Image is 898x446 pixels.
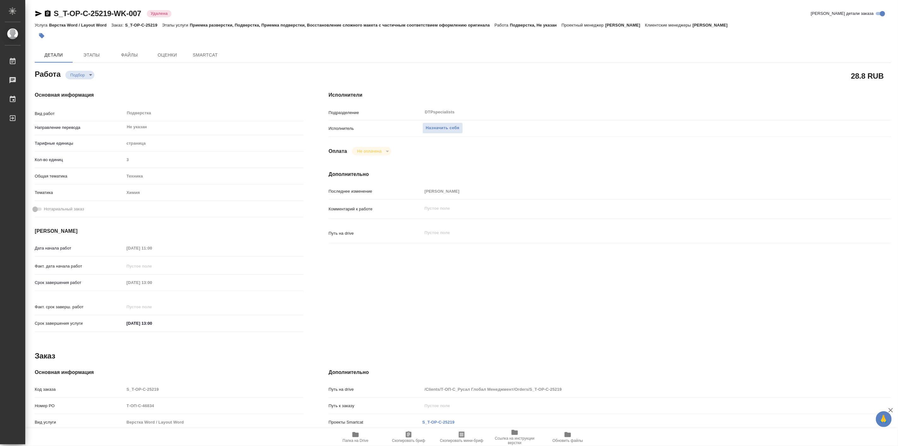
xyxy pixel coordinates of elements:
[494,23,510,27] p: Работа
[329,403,422,409] p: Путь к заказу
[111,23,125,27] p: Заказ:
[124,244,180,253] input: Пустое поле
[44,10,51,17] button: Скопировать ссылку
[124,418,303,427] input: Пустое поле
[125,23,162,27] p: S_T-OP-C-25219
[329,148,347,155] h4: Оплата
[422,187,844,196] input: Пустое поле
[35,403,124,409] p: Номер РО
[343,438,368,443] span: Папка на Drive
[162,23,190,27] p: Этапы услуги
[35,304,124,310] p: Факт. срок заверш. работ
[35,227,303,235] h4: [PERSON_NAME]
[44,206,84,212] span: Нотариальный заказ
[35,140,124,147] p: Тарифные единицы
[35,91,303,99] h4: Основная информация
[35,23,49,27] p: Услуга
[329,428,382,446] button: Папка на Drive
[422,420,455,425] a: S_T-OP-C-25219
[329,125,422,132] p: Исполнитель
[811,10,874,17] span: [PERSON_NAME] детали заказа
[878,413,889,426] span: 🙏
[329,369,891,376] h4: Дополнительно
[69,72,87,78] button: Подбор
[605,23,645,27] p: [PERSON_NAME]
[329,188,422,195] p: Последнее изменение
[190,23,494,27] p: Приемка разверстки, Подверстка, Приемка подверстки, Восстановление сложного макета с частичным со...
[35,29,49,43] button: Добавить тэг
[562,23,605,27] p: Проектный менеджер
[329,419,422,425] p: Проекты Smartcat
[422,385,844,394] input: Пустое поле
[541,428,594,446] button: Обновить файлы
[35,386,124,393] p: Код заказа
[124,171,303,182] div: Техника
[114,51,145,59] span: Файлы
[76,51,107,59] span: Этапы
[124,401,303,410] input: Пустое поле
[329,171,891,178] h4: Дополнительно
[355,148,383,154] button: Не оплачена
[124,319,180,328] input: ✎ Введи что-нибудь
[329,110,422,116] p: Подразделение
[329,386,422,393] p: Путь на drive
[352,147,391,155] div: Подбор
[49,23,111,27] p: Верстка Word / Layout Word
[124,262,180,271] input: Пустое поле
[35,124,124,131] p: Направление перевода
[54,9,141,18] a: S_T-OP-C-25219-WK-007
[35,280,124,286] p: Срок завершения работ
[35,111,124,117] p: Вид работ
[382,428,435,446] button: Скопировать бриф
[35,320,124,327] p: Срок завершения услуги
[39,51,69,59] span: Детали
[422,123,463,134] button: Назначить себя
[329,206,422,212] p: Комментарий к работе
[422,401,844,410] input: Пустое поле
[876,411,892,427] button: 🙏
[151,10,168,17] p: Удалена
[488,428,541,446] button: Ссылка на инструкции верстки
[851,70,884,81] h2: 28.8 RUB
[124,302,180,311] input: Пустое поле
[35,369,303,376] h4: Основная информация
[35,190,124,196] p: Тематика
[426,124,459,132] span: Назначить себя
[435,428,488,446] button: Скопировать мини-бриф
[329,230,422,237] p: Путь на drive
[65,71,94,79] div: Подбор
[124,385,303,394] input: Пустое поле
[35,10,42,17] button: Скопировать ссылку для ЯМессенджера
[124,187,303,198] div: Химия
[440,438,483,443] span: Скопировать мини-бриф
[35,173,124,179] p: Общая тематика
[392,438,425,443] span: Скопировать бриф
[35,351,55,361] h2: Заказ
[510,23,562,27] p: Подверстка, Не указан
[645,23,693,27] p: Клиентские менеджеры
[329,91,891,99] h4: Исполнители
[492,436,537,445] span: Ссылка на инструкции верстки
[190,51,220,59] span: SmartCat
[35,419,124,425] p: Вид услуги
[124,138,303,149] div: страница
[124,155,303,164] input: Пустое поле
[124,278,180,287] input: Пустое поле
[35,157,124,163] p: Кол-во единиц
[693,23,733,27] p: [PERSON_NAME]
[35,245,124,251] p: Дата начала работ
[553,438,583,443] span: Обновить файлы
[35,68,61,79] h2: Работа
[152,51,183,59] span: Оценки
[35,263,124,269] p: Факт. дата начала работ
